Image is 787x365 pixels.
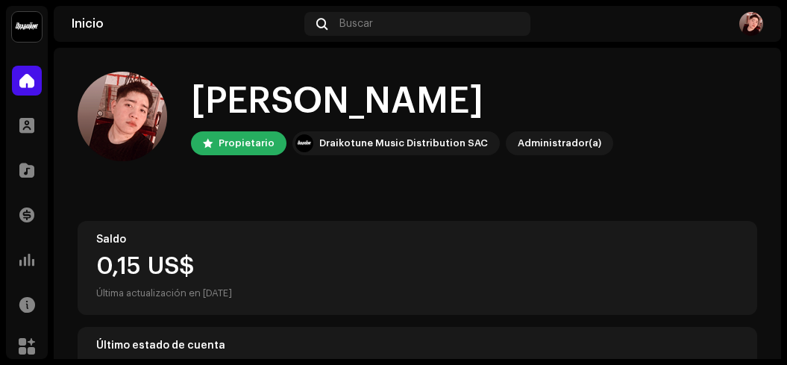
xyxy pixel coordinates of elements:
div: Saldo [96,234,739,246]
img: f469901d-a48c-4d54-8d05-3725f6ab2bc1 [739,12,763,36]
span: Buscar [339,18,373,30]
div: Última actualización en [DATE] [96,284,739,302]
div: Draikotune Music Distribution SAC [319,134,488,152]
img: 10370c6a-d0e2-4592-b8a2-38f444b0ca44 [12,12,42,42]
re-o-card-value: Saldo [78,221,757,315]
img: f469901d-a48c-4d54-8d05-3725f6ab2bc1 [78,72,167,161]
div: [PERSON_NAME] [191,78,613,125]
img: 10370c6a-d0e2-4592-b8a2-38f444b0ca44 [295,134,313,152]
div: Propietario [219,134,275,152]
div: Último estado de cuenta [96,340,739,352]
div: Inicio [72,18,298,30]
div: Administrador(a) [518,134,601,152]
